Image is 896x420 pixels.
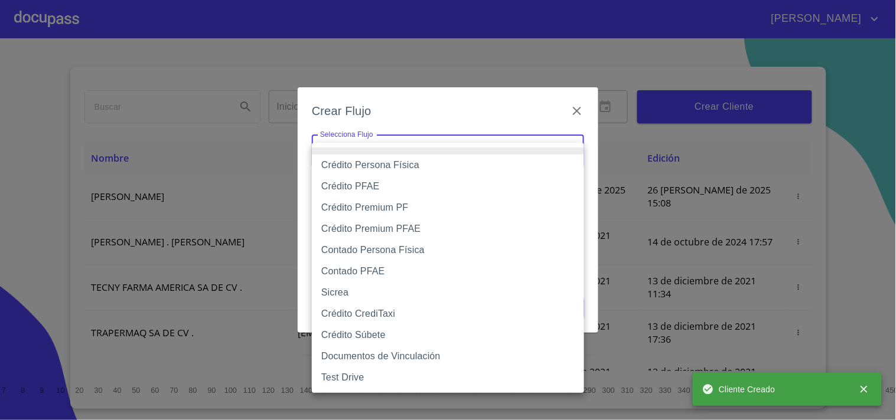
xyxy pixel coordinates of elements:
li: Documentos de Vinculación [312,346,584,367]
li: Test Drive [312,367,584,388]
span: Cliente Creado [702,383,776,395]
li: Crédito Súbete [312,324,584,346]
li: Crédito Persona Física [312,155,584,176]
li: Crédito PFAE [312,176,584,197]
button: close [851,376,877,402]
li: Crédito CrediTaxi [312,303,584,324]
li: Crédito Premium PF [312,197,584,218]
li: Sicrea [312,282,584,303]
li: Crédito Premium PFAE [312,218,584,239]
li: Contado Persona Física [312,239,584,261]
li: None [312,147,584,155]
li: Contado PFAE [312,261,584,282]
